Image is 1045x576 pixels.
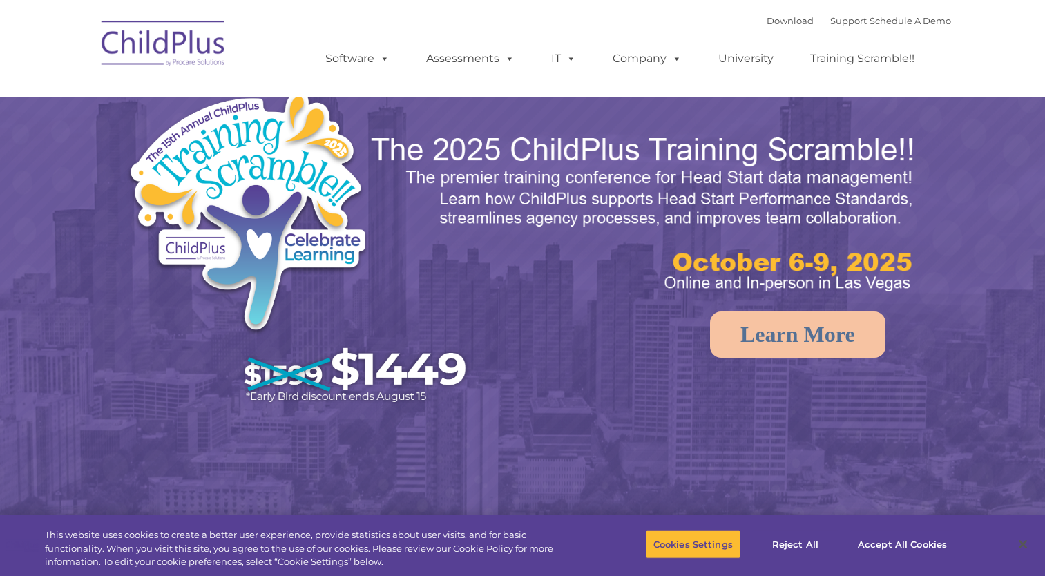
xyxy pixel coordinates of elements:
a: Download [767,15,814,26]
button: Reject All [752,530,838,559]
a: Training Scramble!! [796,45,928,73]
a: Software [311,45,403,73]
button: Close [1008,529,1038,559]
button: Accept All Cookies [850,530,955,559]
a: Learn More [710,311,885,358]
font: | [767,15,951,26]
a: University [704,45,787,73]
a: IT [537,45,590,73]
a: Support [830,15,867,26]
a: Company [599,45,696,73]
button: Cookies Settings [646,530,740,559]
img: ChildPlus by Procare Solutions [95,11,233,80]
a: Schedule A Demo [870,15,951,26]
div: This website uses cookies to create a better user experience, provide statistics about user visit... [45,528,575,569]
a: Assessments [412,45,528,73]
